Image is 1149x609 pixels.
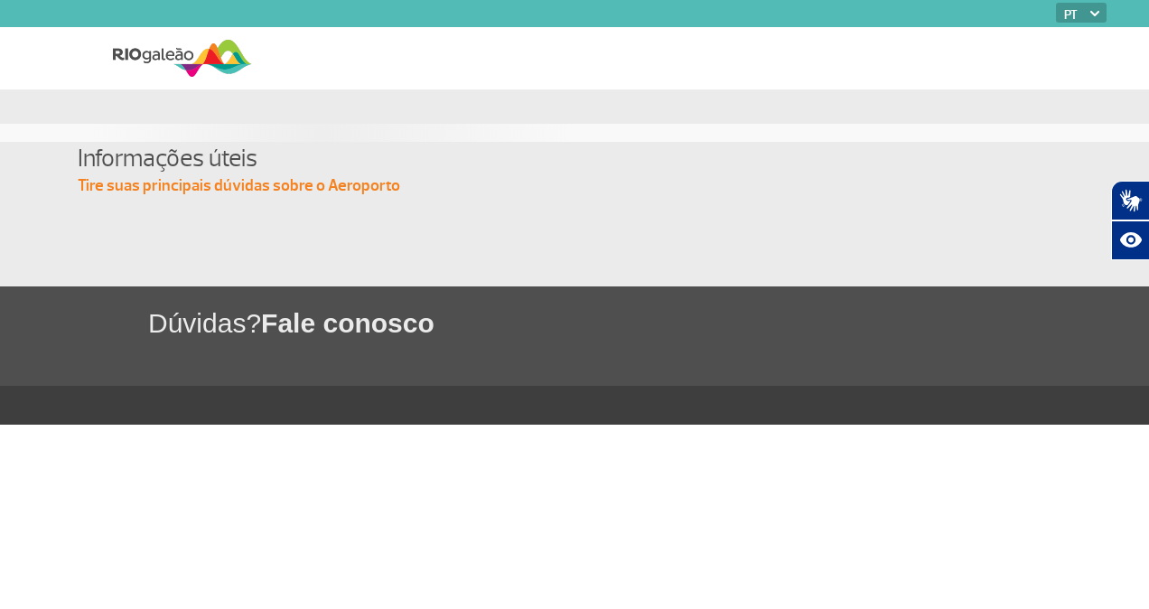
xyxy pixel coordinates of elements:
button: Abrir recursos assistivos. [1111,220,1149,260]
h1: Dúvidas? [148,304,1149,342]
button: Abrir tradutor de língua de sinais. [1111,181,1149,220]
div: Plugin de acessibilidade da Hand Talk. [1111,181,1149,260]
p: Tire suas principais dúvidas sobre o Aeroporto [78,175,1089,197]
h4: Informações úteis [78,142,1089,175]
span: Fale conosco [261,308,434,338]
